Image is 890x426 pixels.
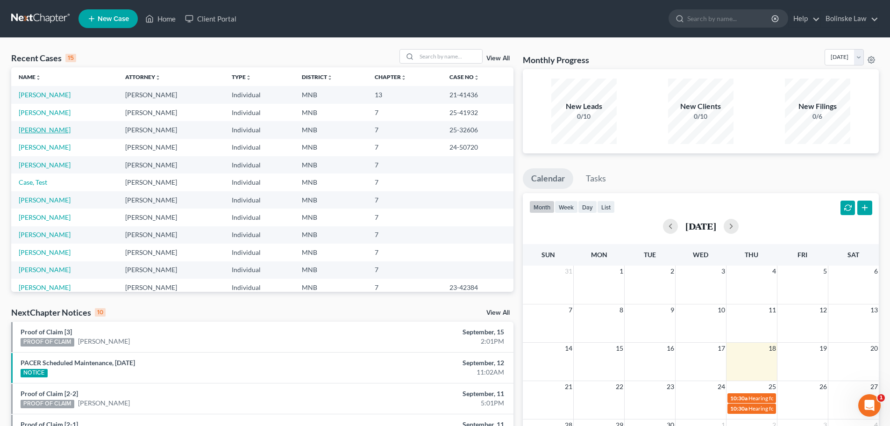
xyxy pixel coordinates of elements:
[19,196,71,204] a: [PERSON_NAME]
[367,173,441,191] td: 7
[745,251,758,259] span: Thu
[858,394,881,417] iframe: Intercom live chat
[367,209,441,226] td: 7
[11,307,106,318] div: NextChapter Notices
[442,121,513,138] td: 25-32606
[717,304,726,316] span: 10
[568,304,573,316] span: 7
[666,343,675,354] span: 16
[118,244,224,261] td: [PERSON_NAME]
[442,139,513,156] td: 24-50720
[19,108,71,116] a: [PERSON_NAME]
[224,173,294,191] td: Individual
[11,52,76,64] div: Recent Cases
[19,143,71,151] a: [PERSON_NAME]
[523,54,589,65] h3: Monthly Progress
[367,191,441,209] td: 7
[118,156,224,173] td: [PERSON_NAME]
[141,10,180,27] a: Home
[224,191,294,209] td: Individual
[19,248,71,256] a: [PERSON_NAME]
[224,244,294,261] td: Individual
[232,73,251,80] a: Typeunfold_more
[224,226,294,244] td: Individual
[797,251,807,259] span: Fri
[417,50,482,63] input: Search by name...
[294,173,367,191] td: MNB
[224,279,294,296] td: Individual
[821,10,878,27] a: Bolinske Law
[19,213,71,221] a: [PERSON_NAME]
[224,156,294,173] td: Individual
[78,398,130,408] a: [PERSON_NAME]
[768,304,777,316] span: 11
[349,358,504,368] div: September, 12
[21,400,74,408] div: PROOF OF CLAIM
[819,343,828,354] span: 19
[555,201,578,213] button: week
[19,178,47,186] a: Case, Test
[523,168,573,189] a: Calendar
[294,156,367,173] td: MNB
[442,86,513,103] td: 21-41436
[294,279,367,296] td: MNB
[224,121,294,138] td: Individual
[21,338,74,347] div: PROOF OF CLAIM
[367,261,441,279] td: 7
[367,139,441,156] td: 7
[95,308,106,317] div: 10
[564,381,573,392] span: 21
[349,368,504,377] div: 11:02AM
[367,86,441,103] td: 13
[125,73,161,80] a: Attorneyunfold_more
[819,381,828,392] span: 26
[349,337,504,346] div: 2:01PM
[597,201,615,213] button: list
[367,156,441,173] td: 7
[819,304,828,316] span: 12
[619,304,624,316] span: 8
[19,266,71,274] a: [PERSON_NAME]
[294,244,367,261] td: MNB
[615,381,624,392] span: 22
[693,251,708,259] span: Wed
[668,101,733,112] div: New Clients
[19,231,71,238] a: [PERSON_NAME]
[78,337,130,346] a: [PERSON_NAME]
[349,389,504,398] div: September, 11
[669,304,675,316] span: 9
[367,104,441,121] td: 7
[294,261,367,279] td: MNB
[578,201,597,213] button: day
[19,126,71,134] a: [PERSON_NAME]
[349,327,504,337] div: September, 15
[869,304,879,316] span: 13
[785,101,850,112] div: New Filings
[771,266,777,277] span: 4
[19,161,71,169] a: [PERSON_NAME]
[615,343,624,354] span: 15
[21,359,135,367] a: PACER Scheduled Maintenance, [DATE]
[717,381,726,392] span: 24
[118,226,224,244] td: [PERSON_NAME]
[118,191,224,209] td: [PERSON_NAME]
[768,381,777,392] span: 25
[349,398,504,408] div: 5:01PM
[486,55,510,62] a: View All
[375,73,406,80] a: Chapterunfold_more
[155,75,161,80] i: unfold_more
[118,121,224,138] td: [PERSON_NAME]
[668,112,733,121] div: 0/10
[367,226,441,244] td: 7
[789,10,820,27] a: Help
[869,381,879,392] span: 27
[98,15,129,22] span: New Case
[367,244,441,261] td: 7
[748,405,821,412] span: Hearing for [PERSON_NAME]
[36,75,41,80] i: unfold_more
[564,343,573,354] span: 14
[367,121,441,138] td: 7
[442,279,513,296] td: 23-42384
[118,173,224,191] td: [PERSON_NAME]
[644,251,656,259] span: Tue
